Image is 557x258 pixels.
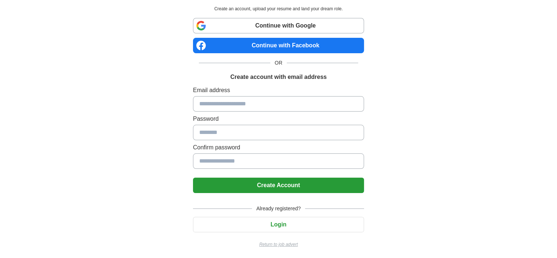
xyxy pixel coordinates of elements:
button: Login [193,217,364,232]
label: Password [193,115,364,123]
a: Return to job advert [193,241,364,248]
h1: Create account with email address [230,73,327,81]
label: Confirm password [193,143,364,152]
a: Continue with Google [193,18,364,33]
label: Email address [193,86,364,95]
span: Already registered? [252,205,305,212]
p: Create an account, upload your resume and land your dream role. [194,6,363,12]
span: OR [270,59,287,67]
a: Continue with Facebook [193,38,364,53]
a: Login [193,221,364,228]
button: Create Account [193,178,364,193]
